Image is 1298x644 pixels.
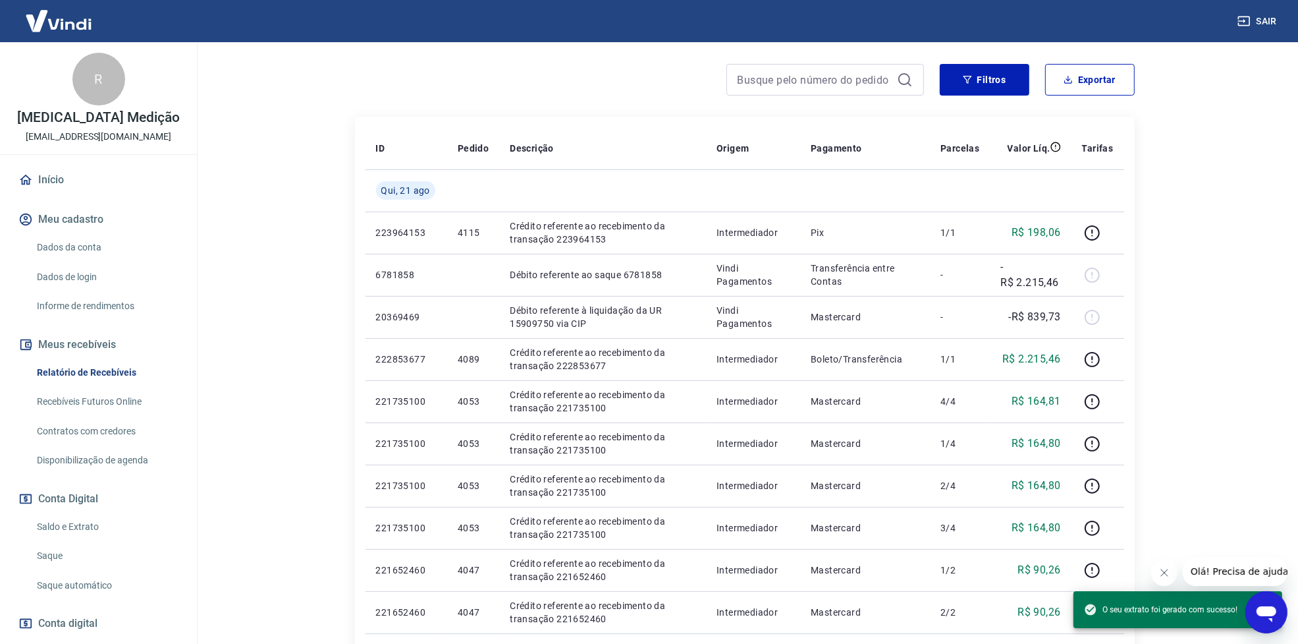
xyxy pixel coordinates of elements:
[717,521,790,535] p: Intermediador
[717,479,790,492] p: Intermediador
[38,614,97,633] span: Conta digital
[376,226,437,239] p: 223964153
[811,142,862,155] p: Pagamento
[510,557,695,583] p: Crédito referente ao recebimento da transação 221652460
[32,264,181,291] a: Dados de login
[16,1,101,41] img: Vindi
[811,479,919,492] p: Mastercard
[940,226,979,239] p: 1/1
[16,330,181,359] button: Meus recebíveis
[940,395,979,408] p: 4/4
[717,226,790,239] p: Intermediador
[376,564,437,577] p: 221652460
[510,268,695,281] p: Débito referente ao saque 6781858
[376,310,437,324] p: 20369469
[717,606,790,619] p: Intermediador
[811,262,919,288] p: Transferência entre Contas
[1017,604,1060,620] p: R$ 90,26
[32,418,181,445] a: Contratos com credores
[458,142,489,155] p: Pedido
[940,64,1029,96] button: Filtros
[1000,259,1060,291] p: -R$ 2.215,46
[1082,142,1114,155] p: Tarifas
[940,437,979,450] p: 1/4
[940,310,979,324] p: -
[811,353,919,366] p: Boleto/Transferência
[1008,142,1050,155] p: Valor Líq.
[32,513,181,541] a: Saldo e Extrato
[17,111,180,125] p: [MEDICAL_DATA] Medição
[32,234,181,261] a: Dados da conta
[510,346,695,372] p: Crédito referente ao recebimento da transação 222853677
[940,353,979,366] p: 1/1
[940,142,979,155] p: Parcelas
[811,226,919,239] p: Pix
[1183,557,1287,586] iframe: Mensagem da empresa
[32,447,181,474] a: Disponibilização de agenda
[32,542,181,570] a: Saque
[1235,9,1282,34] button: Sair
[717,395,790,408] p: Intermediador
[811,521,919,535] p: Mastercard
[16,484,181,513] button: Conta Digital
[32,388,181,415] a: Recebíveis Futuros Online
[811,606,919,619] p: Mastercard
[510,473,695,499] p: Crédito referente ao recebimento da transação 221735100
[1012,225,1061,241] p: R$ 198,06
[32,359,181,386] a: Relatório de Recebíveis
[717,437,790,450] p: Intermediador
[738,70,892,90] input: Busque pelo número do pedido
[8,9,111,20] span: Olá! Precisa de ajuda?
[16,205,181,234] button: Meu cadastro
[458,606,489,619] p: 4047
[717,564,790,577] p: Intermediador
[940,521,979,535] p: 3/4
[811,310,919,324] p: Mastercard
[1017,562,1060,578] p: R$ 90,26
[940,564,979,577] p: 1/2
[376,521,437,535] p: 221735100
[1151,560,1177,586] iframe: Fechar mensagem
[1002,351,1060,367] p: R$ 2.215,46
[940,479,979,492] p: 2/4
[458,226,489,239] p: 4115
[940,606,979,619] p: 2/2
[510,142,554,155] p: Descrição
[458,437,489,450] p: 4053
[32,293,181,320] a: Informe de rendimentos
[940,268,979,281] p: -
[72,53,125,105] div: R
[376,437,437,450] p: 221735100
[811,437,919,450] p: Mastercard
[32,572,181,599] a: Saque automático
[26,130,171,144] p: [EMAIL_ADDRESS][DOMAIN_NAME]
[1245,591,1287,633] iframe: Botão para abrir a janela de mensagens
[510,515,695,541] p: Crédito referente ao recebimento da transação 221735100
[458,395,489,408] p: 4053
[16,165,181,194] a: Início
[717,142,749,155] p: Origem
[510,430,695,457] p: Crédito referente ao recebimento da transação 221735100
[458,353,489,366] p: 4089
[376,395,437,408] p: 221735100
[510,599,695,626] p: Crédito referente ao recebimento da transação 221652460
[458,564,489,577] p: 4047
[376,606,437,619] p: 221652460
[1012,436,1061,452] p: R$ 164,80
[381,184,430,197] span: Qui, 21 ago
[458,521,489,535] p: 4053
[1012,394,1061,409] p: R$ 164,81
[510,388,695,415] p: Crédito referente ao recebimento da transação 221735100
[376,353,437,366] p: 222853677
[510,220,695,246] p: Crédito referente ao recebimento da transação 223964153
[717,353,790,366] p: Intermediador
[376,479,437,492] p: 221735100
[1012,520,1061,536] p: R$ 164,80
[1045,64,1135,96] button: Exportar
[717,262,790,288] p: Vindi Pagamentos
[811,564,919,577] p: Mastercard
[458,479,489,492] p: 4053
[1009,309,1061,325] p: -R$ 839,73
[16,609,181,638] a: Conta digital
[811,395,919,408] p: Mastercard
